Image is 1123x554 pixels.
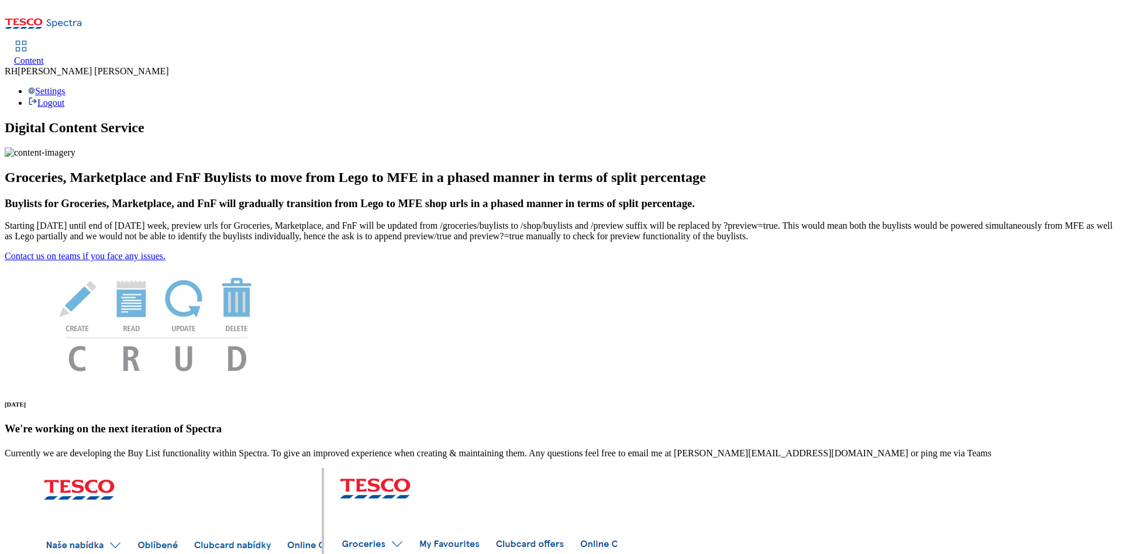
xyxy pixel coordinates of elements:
[14,42,44,66] a: Content
[18,66,168,76] span: [PERSON_NAME] [PERSON_NAME]
[5,401,1118,408] h6: [DATE]
[5,120,1118,136] h1: Digital Content Service
[5,251,166,261] a: Contact us on teams if you face any issues.
[5,170,1118,185] h2: Groceries, Marketplace and FnF Buylists to move from Lego to MFE in a phased manner in terms of s...
[5,197,1118,210] h3: Buylists for Groceries, Marketplace, and FnF will gradually transition from Lego to MFE shop urls...
[5,66,18,76] span: RH
[14,56,44,66] span: Content
[5,221,1118,242] p: Starting [DATE] until end of [DATE] week, preview urls for Groceries, Marketplace, and FnF will b...
[28,98,64,108] a: Logout
[5,261,309,384] img: News Image
[28,86,66,96] a: Settings
[5,147,75,158] img: content-imagery
[5,422,1118,435] h3: We're working on the next iteration of Spectra
[5,448,1118,459] p: Currently we are developing the Buy List functionality within Spectra. To give an improved experi...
